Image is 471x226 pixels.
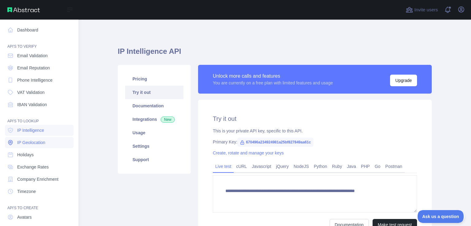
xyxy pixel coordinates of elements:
[213,72,333,80] div: Unlock more calls and features
[383,161,405,171] a: Postman
[125,99,183,113] a: Documentation
[213,161,234,171] a: Live test
[213,150,284,155] a: Create, rotate and manage your keys
[17,139,45,146] span: IP Geolocation
[5,198,74,210] div: API'S TO CREATE
[125,86,183,99] a: Try it out
[213,114,417,123] h2: Try it out
[404,5,439,15] button: Invite users
[5,149,74,160] a: Holidays
[237,138,313,147] span: 670496a234924981a25bf827849aa61c
[125,139,183,153] a: Settings
[17,53,48,59] span: Email Validation
[125,113,183,126] a: Integrations New
[5,37,74,49] div: API'S TO VERIFY
[213,139,417,145] div: Primary Key:
[17,65,50,71] span: Email Reputation
[161,117,175,123] span: New
[125,126,183,139] a: Usage
[5,212,74,223] a: Avatars
[5,174,74,185] a: Company Enrichment
[5,87,74,98] a: VAT Validation
[17,77,52,83] span: Phone Intelligence
[5,111,74,124] div: API'S TO LOOKUP
[17,176,59,182] span: Company Enrichment
[125,72,183,86] a: Pricing
[17,127,44,133] span: IP Intelligence
[311,161,330,171] a: Python
[17,214,32,220] span: Avatars
[17,188,36,195] span: Timezone
[5,137,74,148] a: IP Geolocation
[414,6,438,13] span: Invite users
[213,80,333,86] div: You are currently on a free plan with limited features and usage
[5,161,74,172] a: Exchange Rates
[234,161,249,171] a: cURL
[274,161,291,171] a: jQuery
[17,89,44,95] span: VAT Validation
[7,7,40,12] img: Abstract API
[17,164,49,170] span: Exchange Rates
[5,62,74,73] a: Email Reputation
[390,75,417,86] button: Upgrade
[5,50,74,61] a: Email Validation
[372,161,383,171] a: Go
[5,125,74,136] a: IP Intelligence
[358,161,372,171] a: PHP
[5,75,74,86] a: Phone Intelligence
[118,46,432,61] h1: IP Intelligence API
[213,128,417,134] div: This is your private API key, specific to this API.
[5,99,74,110] a: IBAN Validation
[345,161,359,171] a: Java
[17,152,34,158] span: Holidays
[330,161,345,171] a: Ruby
[291,161,311,171] a: NodeJS
[5,24,74,35] a: Dashboard
[5,186,74,197] a: Timezone
[418,210,465,223] iframe: Toggle Customer Support
[249,161,274,171] a: Javascript
[17,102,47,108] span: IBAN Validation
[125,153,183,166] a: Support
